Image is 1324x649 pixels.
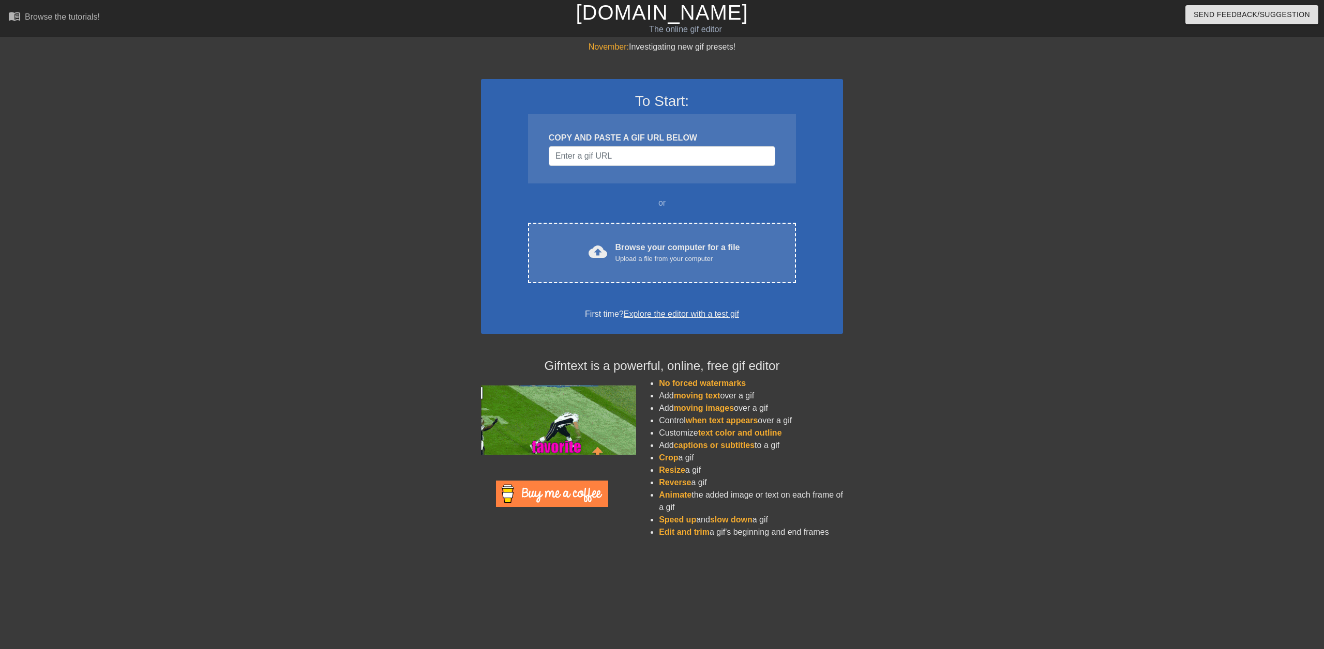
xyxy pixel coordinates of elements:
[25,12,100,21] div: Browse the tutorials!
[624,310,739,318] a: Explore the editor with a test gif
[1194,8,1310,21] span: Send Feedback/Suggestion
[674,441,755,450] span: captions or subtitles
[8,10,100,26] a: Browse the tutorials!
[659,515,696,524] span: Speed up
[481,359,843,374] h4: Gifntext is a powerful, online, free gif editor
[659,466,685,474] span: Resize
[659,453,678,462] span: Crop
[659,478,691,487] span: Reverse
[659,490,691,499] span: Animate
[659,439,843,452] li: Add to a gif
[659,528,710,536] span: Edit and trim
[659,489,843,514] li: the added image or text on each frame of a gif
[1185,5,1318,24] button: Send Feedback/Suggestion
[615,254,740,264] div: Upload a file from your computer
[494,92,830,110] h3: To Start:
[615,241,740,264] div: Browse your computer for a file
[659,476,843,489] li: a gif
[446,23,924,36] div: The online gif editor
[659,402,843,414] li: Add over a gif
[659,526,843,538] li: a gif's beginning and end frames
[659,414,843,427] li: Control over a gif
[674,404,734,412] span: moving images
[659,379,746,388] span: No forced watermarks
[549,132,775,144] div: COPY AND PASTE A GIF URL BELOW
[698,428,782,437] span: text color and outline
[659,464,843,476] li: a gif
[710,515,753,524] span: slow down
[589,42,629,51] span: November:
[508,197,816,209] div: or
[659,390,843,402] li: Add over a gif
[481,41,843,53] div: Investigating new gif presets!
[659,427,843,439] li: Customize
[549,146,775,166] input: Username
[589,242,607,261] span: cloud_upload
[496,481,608,507] img: Buy Me A Coffee
[8,10,21,22] span: menu_book
[494,308,830,320] div: First time?
[674,391,720,400] span: moving text
[659,452,843,464] li: a gif
[659,514,843,526] li: and a gif
[481,385,636,455] img: football_small.gif
[686,416,758,425] span: when text appears
[576,1,748,24] a: [DOMAIN_NAME]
